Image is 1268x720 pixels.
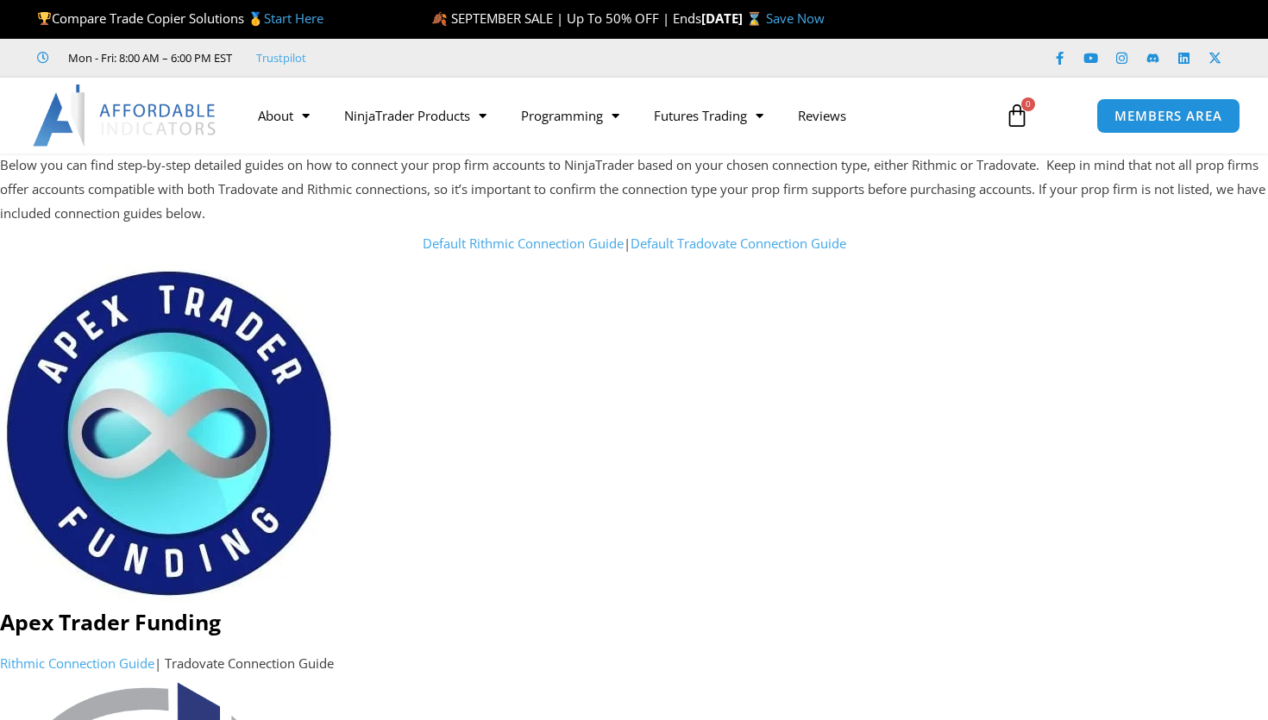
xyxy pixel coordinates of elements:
a: Default Rithmic Connection Guide [423,235,624,252]
a: Start Here [264,9,323,27]
a: MEMBERS AREA [1096,98,1240,134]
a: Programming [504,96,637,135]
a: About [241,96,327,135]
span: 0 [1021,97,1035,111]
a: Reviews [781,96,863,135]
a: Trustpilot [256,47,306,68]
a: Save Now [766,9,825,27]
a: Futures Trading [637,96,781,135]
span: MEMBERS AREA [1114,110,1222,122]
nav: Menu [241,96,989,135]
span: 🍂 SEPTEMBER SALE | Up To 50% OFF | Ends [431,9,701,27]
strong: [DATE] ⌛ [701,9,766,27]
a: 0 [979,91,1055,141]
a: NinjaTrader Products [327,96,504,135]
img: LogoAI | Affordable Indicators – NinjaTrader [33,85,218,147]
a: Default Tradovate Connection Guide [631,235,846,252]
span: Mon - Fri: 8:00 AM – 6:00 PM EST [64,47,232,68]
span: Compare Trade Copier Solutions 🥇 [37,9,323,27]
img: 🏆 [38,12,51,25]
